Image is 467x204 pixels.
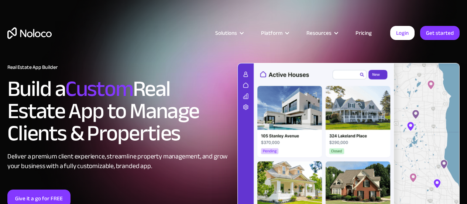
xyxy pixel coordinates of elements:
a: Get started [420,26,460,40]
a: Login [390,26,415,40]
span: Custom [65,68,133,110]
h2: Build a Real Estate App to Manage Clients & Properties [7,78,230,144]
div: Platform [252,28,297,38]
a: Pricing [346,28,381,38]
div: Resources [306,28,332,38]
div: Solutions [206,28,252,38]
a: home [7,27,52,39]
div: Resources [297,28,346,38]
div: Platform [261,28,282,38]
div: Deliver a premium client experience, streamline property management, and grow your business with ... [7,152,230,171]
div: Solutions [215,28,237,38]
